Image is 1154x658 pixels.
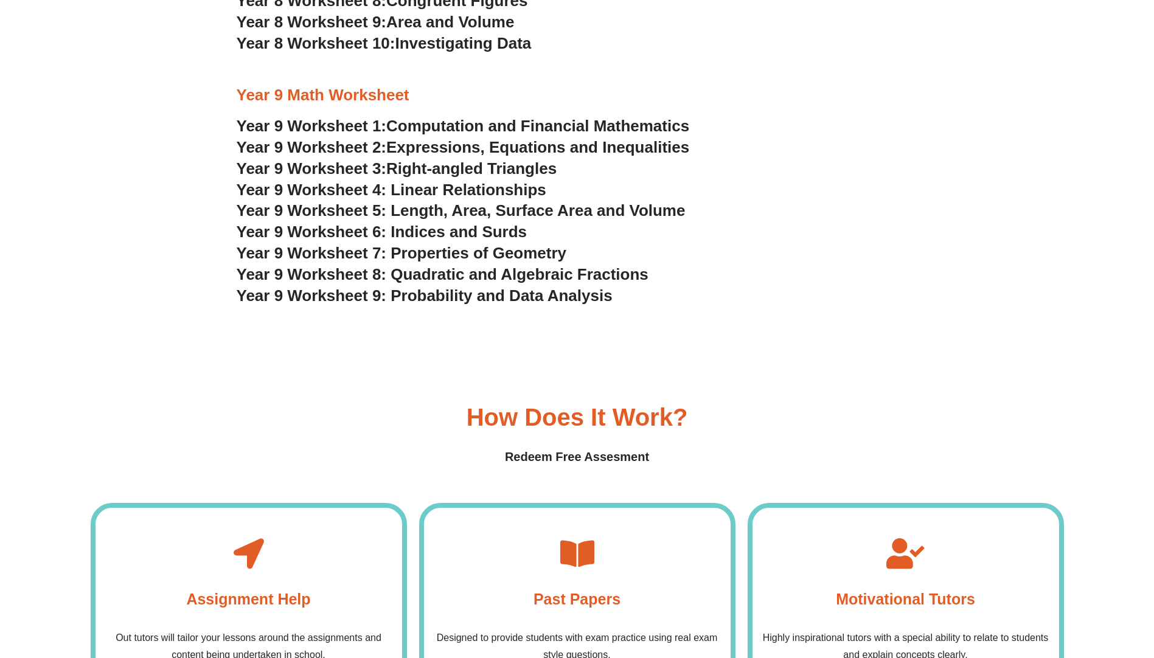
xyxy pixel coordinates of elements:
[386,117,689,135] span: Computation and Financial Mathematics
[237,286,613,305] a: Year 9 Worksheet 9: Probability and Data Analysis
[237,34,395,52] span: Year 8 Worksheet 10:
[237,13,387,31] span: Year 8 Worksheet 9:
[91,448,1064,466] h4: Redeem Free Assesment
[237,181,546,199] a: Year 9 Worksheet 4: Linear Relationships
[951,521,1154,658] iframe: Chat Widget
[237,85,918,106] h3: Year 9 Math Worksheet
[237,265,648,283] a: Year 9 Worksheet 8: Quadratic and Algebraic Fractions
[237,244,567,262] a: Year 9 Worksheet 7: Properties of Geometry
[237,138,690,156] a: Year 9 Worksheet 2:Expressions, Equations and Inequalities
[237,117,690,135] a: Year 9 Worksheet 1:Computation and Financial Mathematics
[237,13,515,31] a: Year 8 Worksheet 9:Area and Volume
[534,587,620,611] h4: Past Papers
[237,201,686,220] a: Year 9 Worksheet 5: Length, Area, Surface Area and Volume
[386,159,557,178] span: Right-angled Triangles
[836,587,975,611] h4: Motivational Tutors
[186,587,310,611] h4: Assignment Help
[237,138,387,156] span: Year 9 Worksheet 2:
[237,117,387,135] span: Year 9 Worksheet 1:
[237,34,532,52] a: Year 8 Worksheet 10:Investigating Data
[467,405,688,429] h3: How Does it Work?
[237,159,387,178] span: Year 9 Worksheet 3:
[386,138,689,156] span: Expressions, Equations and Inequalities
[386,13,514,31] span: Area and Volume
[237,223,527,241] a: Year 9 Worksheet 6: Indices and Surds
[395,34,531,52] span: Investigating Data
[237,159,557,178] a: Year 9 Worksheet 3:Right-angled Triangles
